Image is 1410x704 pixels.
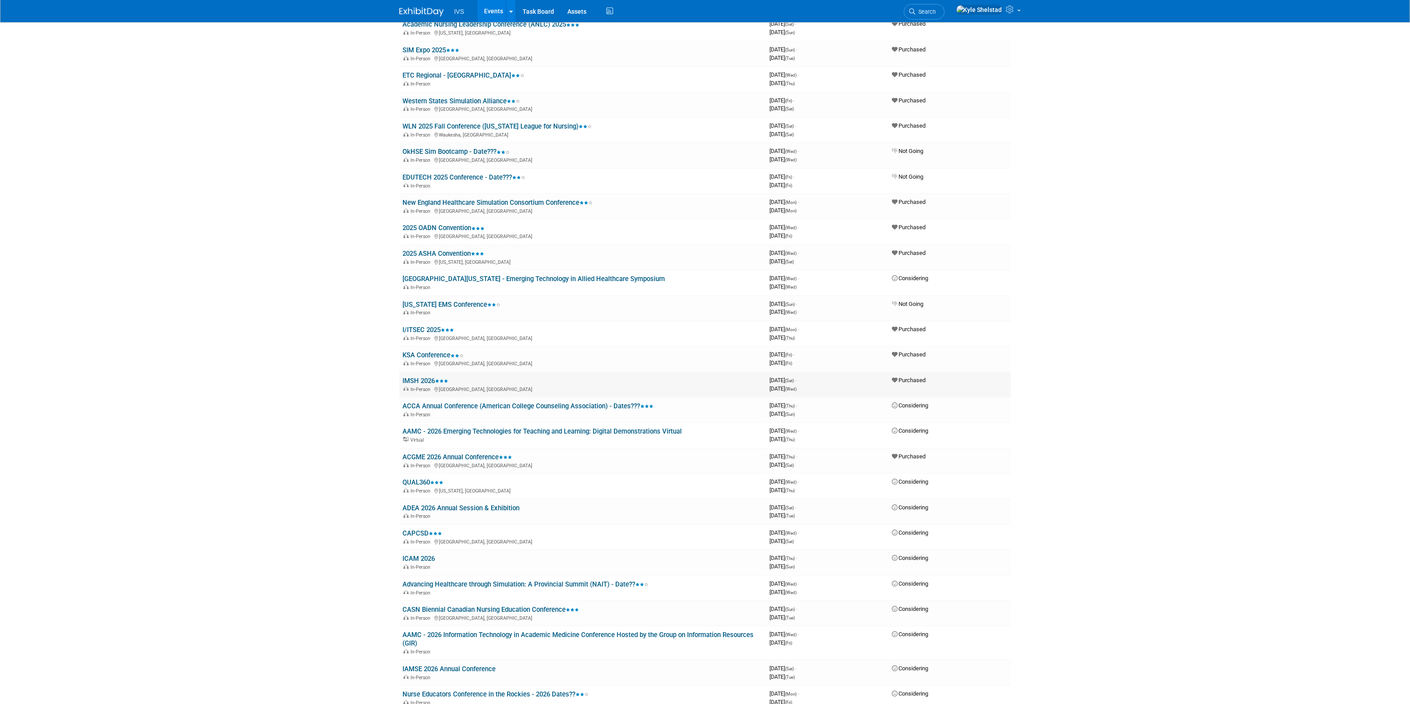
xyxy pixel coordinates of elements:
[798,148,800,154] span: -
[411,513,434,519] span: In-Person
[403,148,510,156] a: OkHSE Sim Bootcamp - Date???
[785,488,795,493] span: (Thu)
[403,334,763,341] div: [GEOGRAPHIC_DATA], [GEOGRAPHIC_DATA]
[770,487,795,493] span: [DATE]
[798,478,800,485] span: -
[770,173,795,180] span: [DATE]
[770,46,798,53] span: [DATE]
[797,402,798,409] span: -
[785,276,797,281] span: (Wed)
[403,310,409,314] img: In-Person Event
[403,258,763,265] div: [US_STATE], [GEOGRAPHIC_DATA]
[770,538,794,544] span: [DATE]
[892,275,929,282] span: Considering
[770,258,794,265] span: [DATE]
[411,437,427,443] span: Virtual
[403,504,520,512] a: ADEA 2026 Annual Session & Exhibition
[892,555,929,561] span: Considering
[403,614,763,621] div: [GEOGRAPHIC_DATA], [GEOGRAPHIC_DATA]
[403,453,512,461] a: ACGME 2026 Annual Conference
[785,47,795,52] span: (Sun)
[403,690,589,698] a: Nurse Educators Conference in the Rockies - 2026 Dates??
[892,402,929,409] span: Considering
[403,81,409,86] img: In-Person Event
[785,632,797,637] span: (Wed)
[770,207,797,214] span: [DATE]
[904,4,945,20] a: Search
[403,208,409,213] img: In-Person Event
[785,692,797,696] span: (Mon)
[798,275,800,282] span: -
[798,580,800,587] span: -
[892,148,924,154] span: Not Going
[770,199,800,205] span: [DATE]
[785,149,797,154] span: (Wed)
[770,512,795,519] span: [DATE]
[785,327,797,332] span: (Mon)
[403,385,763,392] div: [GEOGRAPHIC_DATA], [GEOGRAPHIC_DATA]
[892,427,929,434] span: Considering
[785,73,797,78] span: (Wed)
[403,224,485,232] a: 2025 OADN Convention
[785,607,795,612] span: (Sun)
[770,351,795,358] span: [DATE]
[403,538,763,545] div: [GEOGRAPHIC_DATA], [GEOGRAPHIC_DATA]
[785,556,795,561] span: (Thu)
[770,309,797,315] span: [DATE]
[892,453,926,460] span: Purchased
[785,675,795,680] span: (Tue)
[794,351,795,358] span: -
[785,361,793,366] span: (Fri)
[403,29,763,36] div: [US_STATE], [GEOGRAPHIC_DATA]
[411,106,434,112] span: In-Person
[785,225,797,230] span: (Wed)
[403,649,409,653] img: In-Person Event
[403,30,409,35] img: In-Person Event
[785,310,797,315] span: (Wed)
[785,531,797,536] span: (Wed)
[794,97,795,104] span: -
[411,81,434,87] span: In-Person
[770,478,800,485] span: [DATE]
[770,232,793,239] span: [DATE]
[403,71,525,79] a: ETC Regional - [GEOGRAPHIC_DATA]
[797,453,798,460] span: -
[403,427,682,435] a: AAMC - 2026 Emerging Technologies for Teaching and Learning: Digital Demonstrations Virtual
[403,46,460,54] a: SIM Expo 2025
[892,377,926,383] span: Purchased
[770,131,794,137] span: [DATE]
[403,412,409,416] img: In-Person Event
[403,156,763,163] div: [GEOGRAPHIC_DATA], [GEOGRAPHIC_DATA]
[785,564,795,569] span: (Sun)
[785,81,795,86] span: (Thu)
[770,453,798,460] span: [DATE]
[785,378,794,383] span: (Sat)
[770,589,797,595] span: [DATE]
[785,513,795,518] span: (Tue)
[403,590,409,594] img: In-Person Event
[770,673,795,680] span: [DATE]
[403,173,526,181] a: EDUTECH 2025 Conference - Date???
[411,488,434,494] span: In-Person
[785,429,797,434] span: (Wed)
[916,8,936,15] span: Search
[785,403,795,408] span: (Thu)
[403,275,665,283] a: [GEOGRAPHIC_DATA][US_STATE] - Emerging Technology in Allied Healthcare Symposium
[770,614,795,621] span: [DATE]
[770,555,798,561] span: [DATE]
[411,675,434,681] span: In-Person
[785,56,795,61] span: (Tue)
[798,199,800,205] span: -
[770,283,797,290] span: [DATE]
[785,437,795,442] span: (Thu)
[770,411,795,417] span: [DATE]
[403,56,409,60] img: In-Person Event
[785,480,797,485] span: (Wed)
[403,105,763,112] div: [GEOGRAPHIC_DATA], [GEOGRAPHIC_DATA]
[403,529,442,537] a: CAPCSD
[785,124,794,129] span: (Sat)
[403,478,444,486] a: QUAL360
[785,336,795,340] span: (Thu)
[411,310,434,316] span: In-Person
[454,8,465,15] span: IVS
